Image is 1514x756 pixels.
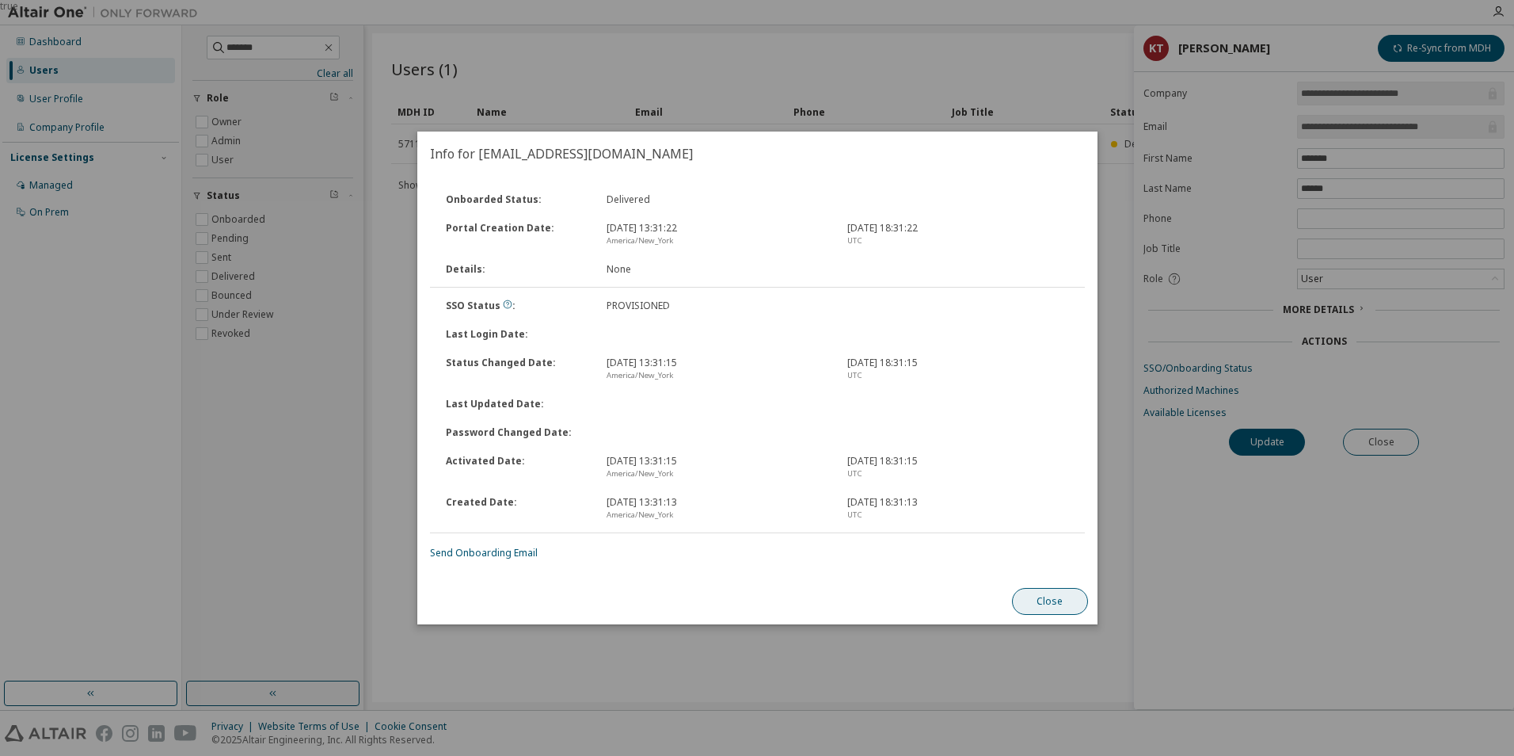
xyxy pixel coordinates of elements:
div: UTC [846,509,1068,521]
div: PROVISIONED [596,300,837,312]
div: [DATE] 18:31:15 [837,357,1078,382]
div: America/New_York [606,468,827,480]
a: Send Onboarding Email [430,546,538,559]
div: America/New_York [606,369,827,382]
div: [DATE] 18:31:15 [837,455,1078,480]
div: UTC [846,468,1068,480]
div: Created Date : [436,496,597,521]
div: [DATE] 18:31:13 [837,496,1078,521]
h2: Info for [EMAIL_ADDRESS][DOMAIN_NAME] [417,132,1097,176]
div: UTC [846,369,1068,382]
div: Delivered [596,193,837,206]
div: None [596,263,837,276]
div: Status Changed Date : [436,357,597,382]
div: Portal Creation Date : [436,222,597,247]
div: [DATE] 13:31:13 [596,496,837,521]
div: [DATE] 13:31:22 [596,222,837,247]
div: America/New_York [606,235,827,247]
div: UTC [846,235,1068,247]
div: [DATE] 13:31:15 [596,455,837,480]
div: [DATE] 13:31:15 [596,357,837,382]
div: Last Login Date : [436,328,597,341]
button: Close [1011,588,1087,615]
div: Activated Date : [436,455,597,480]
div: Last Updated Date : [436,398,597,410]
div: [DATE] 18:31:22 [837,222,1078,247]
div: SSO Status : [436,300,597,312]
div: America/New_York [606,509,827,521]
div: Details : [436,263,597,276]
div: Onboarded Status : [436,193,597,206]
div: Password Changed Date : [436,426,597,439]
